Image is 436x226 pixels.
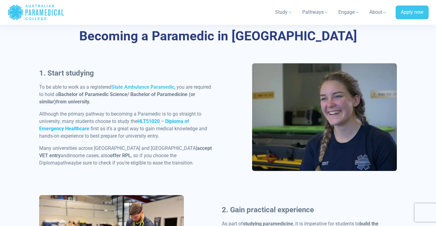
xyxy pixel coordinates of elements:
span: accept VET entry [39,145,212,158]
strong: from university. [56,99,91,105]
span: Many universities across [GEOGRAPHIC_DATA] and [GEOGRAPHIC_DATA] [39,145,197,151]
p: To be able to work as a registered , you are required to hold a [39,83,214,106]
span: and [61,153,69,158]
b: 2. Gain practical experience [222,206,314,214]
strong: 1. Start studying [39,69,94,77]
a: State Ambulance Paramedic [111,84,174,90]
a: Australian Paramedical College [8,2,64,22]
a: Pathways [299,4,332,21]
span: be sure to check if you’re eligible to ease the transition. [76,160,194,166]
a: HLT51020 – Diploma of Emergency Healthcare [39,118,189,132]
span: , so if you choose the Diploma [39,153,177,166]
span: in [69,153,73,158]
a: About [366,4,391,21]
span: some cases, also [73,153,110,158]
h2: Becoming a Paramedic in [GEOGRAPHIC_DATA] [39,28,397,44]
p: Although the primary pathway to becoming a Paramedic is to go straight to university, many studen... [39,110,214,140]
a: Apply now [396,6,429,20]
strong: Bachelor of Paramedic Science/ Bachelor of Paramedicine (or similar) [39,91,195,105]
a: Engage [335,4,363,21]
a: Study [271,4,296,21]
span: offer RPL [110,153,131,158]
span: pathway [58,160,76,166]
